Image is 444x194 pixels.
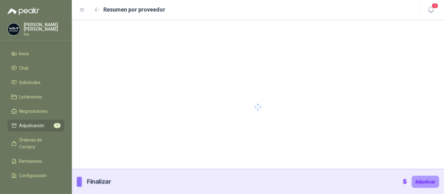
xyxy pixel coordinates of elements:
span: Órdenes de Compra [19,137,58,150]
span: Chat [19,65,29,72]
h2: Resumen por proveedor [104,5,165,14]
button: 3 [425,4,437,16]
span: Licitaciones [19,93,42,100]
a: Configuración [7,170,64,182]
a: Adjudicación1 [7,120,64,132]
p: Kia [24,32,64,36]
a: Solicitudes [7,77,64,88]
span: 1 [54,123,61,128]
span: Negociaciones [19,108,48,115]
a: Órdenes de Compra [7,134,64,153]
img: Logo peakr [7,7,39,15]
span: Solicitudes [19,79,41,86]
span: Remisiones [19,158,42,165]
a: Inicio [7,48,64,60]
span: Inicio [19,50,29,57]
a: Negociaciones [7,105,64,117]
span: Adjudicación [19,122,45,129]
span: Configuración [19,172,47,179]
a: Licitaciones [7,91,64,103]
span: 3 [432,3,438,9]
a: Remisiones [7,155,64,167]
p: [PERSON_NAME] [PERSON_NAME] [24,22,64,31]
img: Company Logo [8,23,20,35]
a: Chat [7,62,64,74]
